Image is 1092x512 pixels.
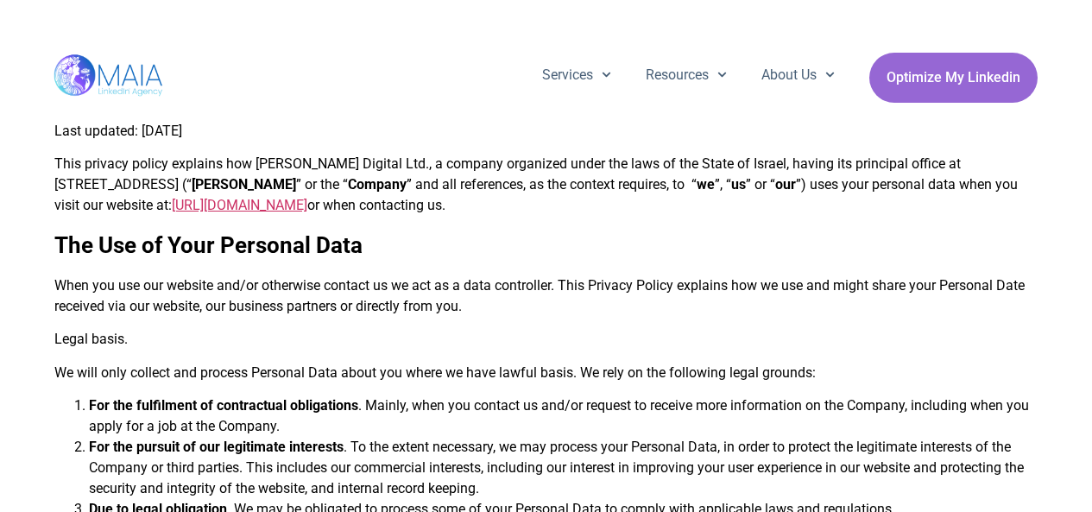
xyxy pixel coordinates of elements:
p: When you use our website and/or otherwise contact us we act as a data controller. This Privacy Po... [54,275,1038,317]
b: our [775,176,796,193]
a: Resources [628,53,744,98]
b: For the pursuit of our legitimate interests [89,439,344,455]
p: Legal basis. [54,329,1038,350]
b: we [697,176,715,193]
a: Services [525,53,628,98]
li: . To the extent necessary, we may process your Personal Data, in order to protect the legitimate ... [89,437,1038,499]
p: We will only collect and process Personal Data about you where we have lawful basis. We rely on t... [54,363,1038,383]
b: For the fulfilment of contractual obligations [89,397,358,414]
nav: Menu [525,53,853,98]
b: Company [348,176,407,193]
b: The Use of Your Personal Data [54,232,363,258]
img: MAIA Digital - LinkedIn™ Agency [54,35,165,121]
a: About Us [744,53,852,98]
p: Last updated: [DATE] [54,121,1038,142]
b: us [731,176,746,193]
a: Optimize My Linkedin [869,53,1038,103]
b: [PERSON_NAME] [192,176,296,193]
a: [URL][DOMAIN_NAME] [172,197,307,213]
span: Optimize My Linkedin [887,61,1020,94]
li: . Mainly, when you contact us and/or request to receive more information on the Company, includin... [89,395,1038,437]
p: This privacy policy explains how [PERSON_NAME] Digital Ltd., a company organized under the laws o... [54,154,1038,216]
